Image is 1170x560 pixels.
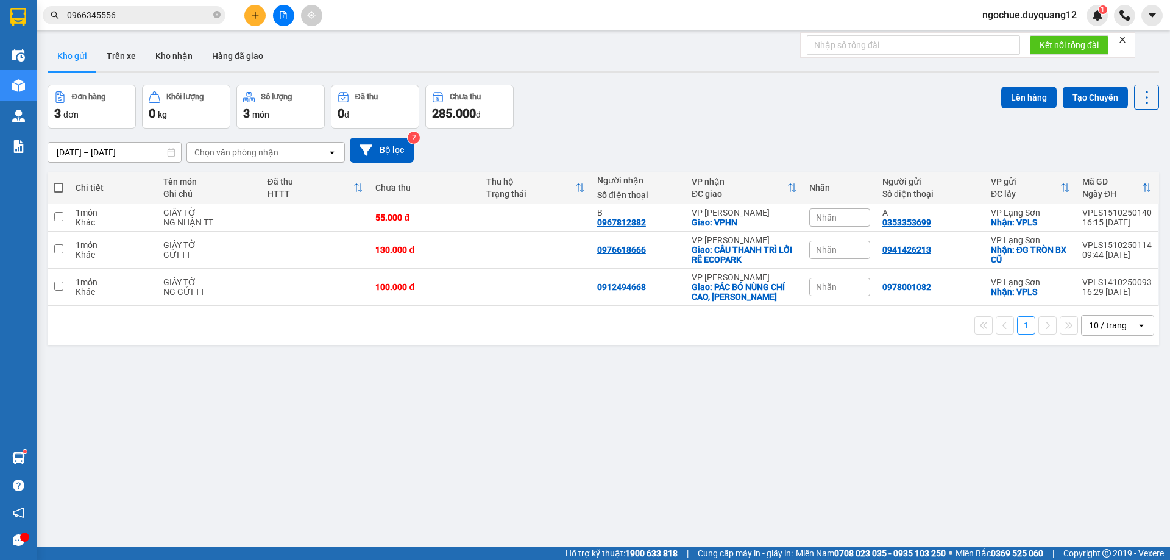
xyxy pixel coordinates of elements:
div: 1 món [76,208,151,218]
div: Số điện thoại [597,190,679,200]
div: GIẤY TỜ [163,208,255,218]
span: aim [307,11,316,19]
sup: 1 [23,450,27,453]
span: Cung cấp máy in - giấy in: [698,547,793,560]
strong: 0369 525 060 [991,548,1043,558]
span: đ [476,110,481,119]
div: Khác [76,218,151,227]
button: file-add [273,5,294,26]
span: 285.000 [432,106,476,121]
div: Giao: CẦU THANH TRÌ LỖI RẼ ECOPARK [692,245,797,264]
div: ĐC lấy [991,189,1060,199]
div: VP nhận [692,177,787,186]
th: Toggle SortBy [1076,172,1158,204]
div: 0941426213 [882,245,931,255]
span: 3 [54,106,61,121]
button: Bộ lọc [350,138,414,163]
div: 55.000 đ [375,213,474,222]
div: Chưa thu [450,93,481,101]
div: Người gửi [882,177,979,186]
button: Tạo Chuyến [1063,87,1128,108]
div: GIẤY TỜ [163,277,255,287]
div: Nhận: VPLS [991,287,1070,297]
span: ⚪️ [949,551,952,556]
img: solution-icon [12,140,25,153]
button: Chưa thu285.000đ [425,85,514,129]
div: A [882,208,979,218]
div: Chưa thu [375,183,474,193]
th: Toggle SortBy [261,172,370,204]
span: Nhãn [816,282,837,292]
strong: 1900 633 818 [625,548,678,558]
div: Giao: PÁC BÓ NÙNG CHÍ CAO, CAO BẰNG [692,282,797,302]
span: Nhãn [816,213,837,222]
div: Trạng thái [486,189,575,199]
span: file-add [279,11,288,19]
div: Giao: VPHN [692,218,797,227]
div: VPLS1510250140 [1082,208,1152,218]
input: Nhập số tổng đài [807,35,1020,55]
button: Hàng đã giao [202,41,273,71]
div: Đơn hàng [72,93,105,101]
div: Đã thu [355,93,378,101]
div: HTTT [268,189,354,199]
span: Miền Bắc [955,547,1043,560]
div: 09:44 [DATE] [1082,250,1152,260]
span: copyright [1102,549,1111,558]
span: message [13,534,24,546]
span: đơn [63,110,79,119]
div: Người nhận [597,175,679,185]
div: Chọn văn phòng nhận [194,146,278,158]
div: 0353353699 [882,218,931,227]
img: phone-icon [1119,10,1130,21]
div: 0912494668 [597,282,646,292]
th: Toggle SortBy [480,172,591,204]
sup: 1 [1099,5,1107,14]
img: warehouse-icon [12,49,25,62]
div: Nhãn [809,183,870,193]
span: close [1118,35,1127,44]
div: VP gửi [991,177,1060,186]
strong: 0708 023 035 - 0935 103 250 [834,548,946,558]
span: search [51,11,59,19]
div: 10 / trang [1089,319,1127,331]
th: Toggle SortBy [686,172,803,204]
div: Mã GD [1082,177,1142,186]
div: 0967812882 [597,218,646,227]
div: VP Lạng Sơn [991,208,1070,218]
span: 0 [149,106,155,121]
div: Thu hộ [486,177,575,186]
div: Khác [76,250,151,260]
button: Số lượng3món [236,85,325,129]
span: Nhãn [816,245,837,255]
div: VPLS1510250114 [1082,240,1152,250]
div: 100.000 đ [375,282,474,292]
button: Kho nhận [146,41,202,71]
span: | [687,547,689,560]
div: GỬI TT [163,250,255,260]
div: Đã thu [268,177,354,186]
button: Khối lượng0kg [142,85,230,129]
div: Nhận: ĐG TRÒN BX CŨ [991,245,1070,264]
input: Tìm tên, số ĐT hoặc mã đơn [67,9,211,22]
img: warehouse-icon [12,452,25,464]
button: Lên hàng [1001,87,1057,108]
span: | [1052,547,1054,560]
div: NG NHẬN TT [163,218,255,227]
div: GIẤY TỜ [163,240,255,250]
div: Tên món [163,177,255,186]
th: Toggle SortBy [985,172,1076,204]
button: Trên xe [97,41,146,71]
span: Kết nối tổng đài [1040,38,1099,52]
div: ĐC giao [692,189,787,199]
span: close-circle [213,10,221,21]
span: plus [251,11,260,19]
div: 0976618666 [597,245,646,255]
button: plus [244,5,266,26]
div: VP Lạng Sơn [991,277,1070,287]
span: ngochue.duyquang12 [973,7,1087,23]
span: caret-down [1147,10,1158,21]
div: Ngày ĐH [1082,189,1142,199]
div: 0978001082 [882,282,931,292]
span: kg [158,110,167,119]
